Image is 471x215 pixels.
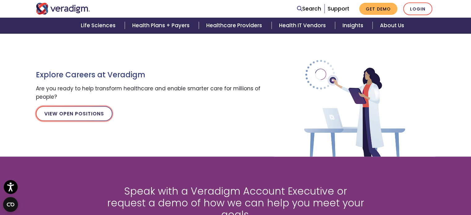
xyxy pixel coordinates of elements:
h3: Explore Careers at Veradigm [36,71,265,80]
a: Health Plans + Payers [125,18,199,33]
a: Insights [335,18,373,33]
a: Login [403,2,432,15]
button: Open CMP widget [3,197,18,212]
a: Search [297,5,321,13]
a: Life Sciences [73,18,125,33]
img: Veradigm logo [36,3,90,15]
a: About Us [373,18,412,33]
a: Healthcare Providers [199,18,271,33]
a: View Open Positions [36,106,112,121]
a: Health IT Vendors [272,18,335,33]
p: Are you ready to help transform healthcare and enable smarter care for millions of people? [36,84,265,101]
a: Get Demo [359,3,397,15]
a: Support [328,5,349,12]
